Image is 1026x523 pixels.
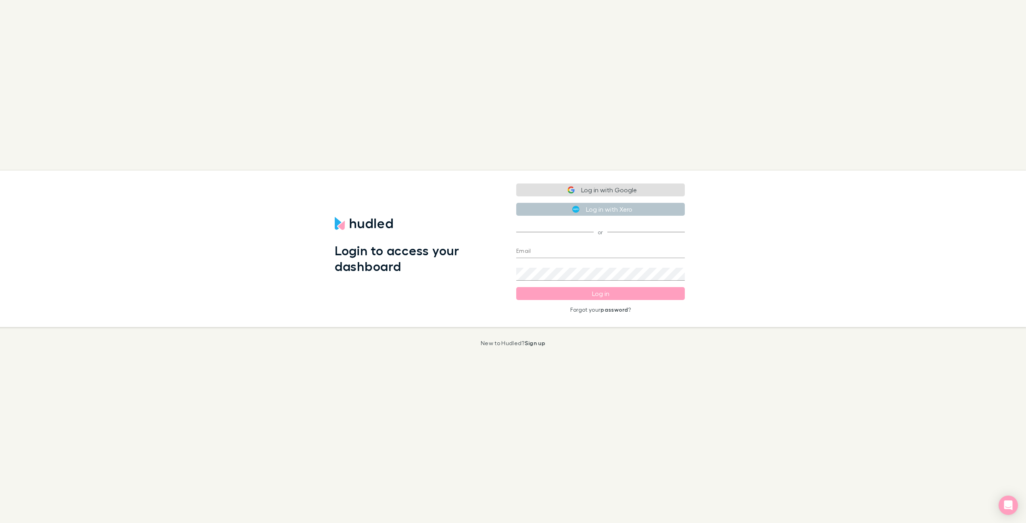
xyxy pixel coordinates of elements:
img: Xero's logo [572,206,580,213]
a: password [601,306,628,313]
button: Log in with Xero [516,203,685,216]
p: New to Hudled? [481,340,545,346]
button: Log in [516,287,685,300]
div: Open Intercom Messenger [999,496,1018,515]
a: Sign up [525,340,545,346]
p: Forgot your ? [516,306,685,313]
img: Google logo [567,186,575,194]
img: Hudled's Logo [335,217,393,230]
button: Log in with Google [516,183,685,196]
h1: Login to access your dashboard [335,243,503,274]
